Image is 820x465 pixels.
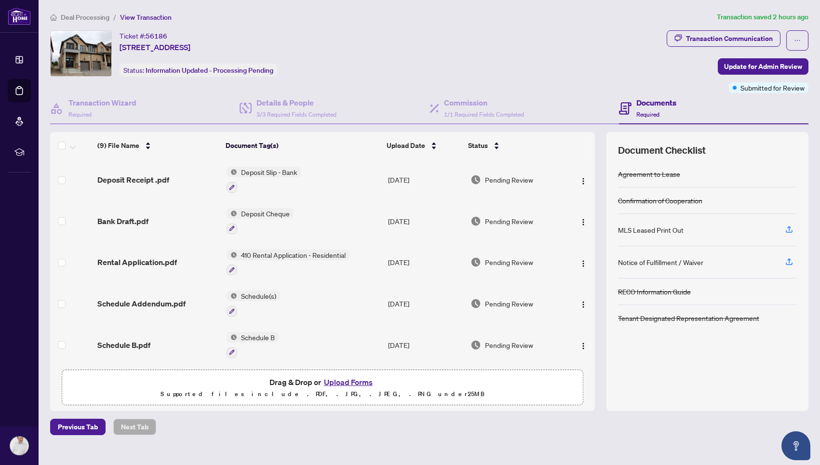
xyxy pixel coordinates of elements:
[227,332,237,343] img: Status Icon
[470,174,481,185] img: Document Status
[227,332,279,358] button: Status IconSchedule B
[781,431,810,460] button: Open asap
[10,437,28,455] img: Profile Icon
[384,283,467,324] td: [DATE]
[222,132,382,159] th: Document Tag(s)
[113,419,156,435] button: Next Tab
[321,376,376,388] button: Upload Forms
[468,140,488,151] span: Status
[50,419,106,435] button: Previous Tab
[794,37,801,44] span: ellipsis
[62,370,583,406] span: Drag & Drop orUpload FormsSupported files include .PDF, .JPG, .JPEG, .PNG under25MB
[237,332,279,343] span: Schedule B
[485,340,533,350] span: Pending Review
[227,250,237,260] img: Status Icon
[227,208,294,234] button: Status IconDeposit Cheque
[227,167,237,177] img: Status Icon
[384,200,467,242] td: [DATE]
[470,340,481,350] img: Document Status
[618,195,702,206] div: Confirmation of Cooperation
[227,291,280,317] button: Status IconSchedule(s)
[227,291,237,301] img: Status Icon
[387,140,425,151] span: Upload Date
[724,59,802,74] span: Update for Admin Review
[636,97,676,108] h4: Documents
[146,32,167,40] span: 56186
[97,256,177,268] span: Rental Application.pdf
[470,257,481,267] img: Document Status
[61,13,109,22] span: Deal Processing
[237,291,280,301] span: Schedule(s)
[579,177,587,185] img: Logo
[686,31,773,46] div: Transaction Communication
[51,31,111,76] img: IMG-E12422129_1.jpg
[485,257,533,267] span: Pending Review
[576,172,591,187] button: Logo
[113,12,116,23] li: /
[237,250,350,260] span: 410 Rental Application - Residential
[576,254,591,270] button: Logo
[227,208,237,219] img: Status Icon
[94,132,222,159] th: (9) File Name
[384,242,467,283] td: [DATE]
[636,111,659,118] span: Required
[227,167,301,193] button: Status IconDeposit Slip - Bank
[470,298,481,309] img: Document Status
[8,7,31,25] img: logo
[97,215,148,227] span: Bank Draft.pdf
[120,41,190,53] span: [STREET_ADDRESS]
[618,257,703,267] div: Notice of Fulfillment / Waiver
[667,30,780,47] button: Transaction Communication
[485,298,533,309] span: Pending Review
[97,298,186,309] span: Schedule Addendum.pdf
[718,58,808,75] button: Update for Admin Review
[384,159,467,200] td: [DATE]
[618,169,680,179] div: Agreement to Lease
[269,376,376,388] span: Drag & Drop or
[579,260,587,267] img: Logo
[579,218,587,226] img: Logo
[97,174,169,186] span: Deposit Receipt .pdf
[120,64,277,77] div: Status:
[740,82,805,93] span: Submitted for Review
[97,339,150,351] span: Schedule B.pdf
[120,30,167,41] div: Ticket #:
[464,132,564,159] th: Status
[384,324,467,366] td: [DATE]
[383,132,465,159] th: Upload Date
[579,301,587,308] img: Logo
[97,140,139,151] span: (9) File Name
[618,144,706,157] span: Document Checklist
[68,111,92,118] span: Required
[444,111,524,118] span: 1/1 Required Fields Completed
[68,97,136,108] h4: Transaction Wizard
[237,208,294,219] span: Deposit Cheque
[576,213,591,229] button: Logo
[618,286,691,297] div: RECO Information Guide
[444,97,524,108] h4: Commission
[618,313,759,323] div: Tenant Designated Representation Agreement
[68,388,577,400] p: Supported files include .PDF, .JPG, .JPEG, .PNG under 25 MB
[256,111,336,118] span: 3/3 Required Fields Completed
[717,12,808,23] article: Transaction saved 2 hours ago
[579,342,587,350] img: Logo
[485,174,533,185] span: Pending Review
[237,167,301,177] span: Deposit Slip - Bank
[576,296,591,311] button: Logo
[146,66,273,75] span: Information Updated - Processing Pending
[256,97,336,108] h4: Details & People
[485,216,533,226] span: Pending Review
[576,337,591,353] button: Logo
[58,419,98,435] span: Previous Tab
[227,250,350,276] button: Status Icon410 Rental Application - Residential
[618,225,684,235] div: MLS Leased Print Out
[50,14,57,21] span: home
[470,216,481,226] img: Document Status
[120,13,172,22] span: View Transaction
